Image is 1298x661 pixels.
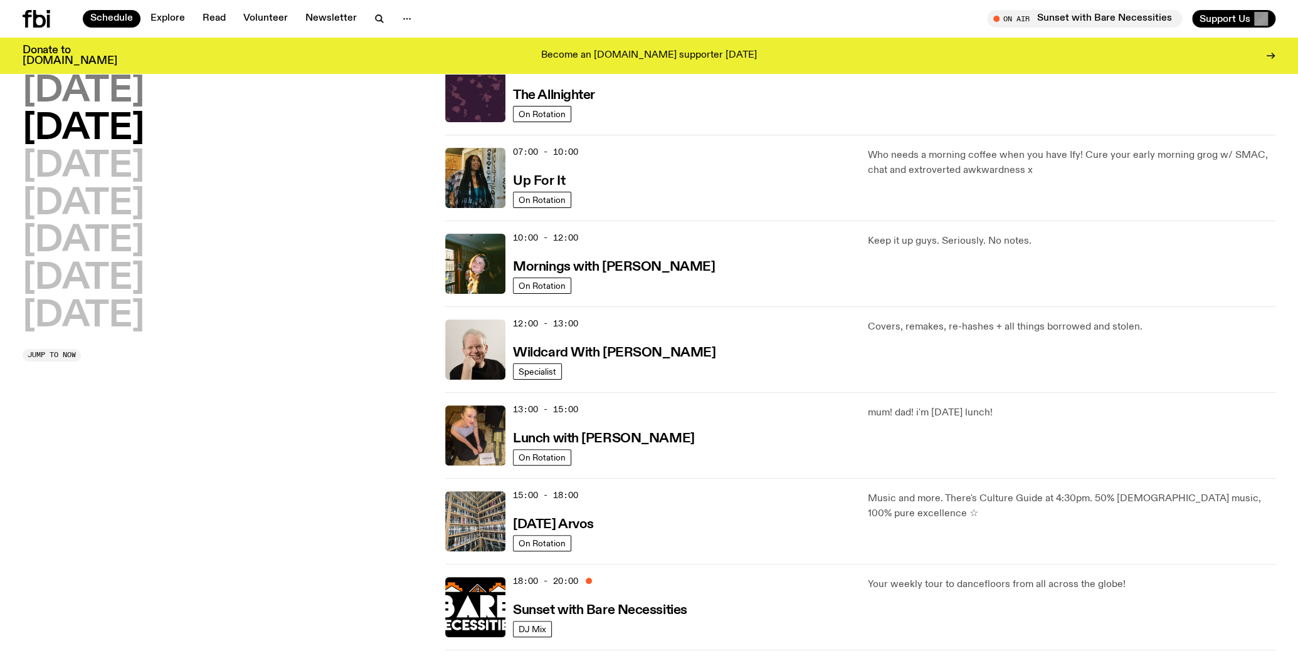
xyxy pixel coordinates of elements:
span: 07:00 - 10:00 [513,146,578,158]
span: 13:00 - 15:00 [513,403,578,415]
span: DJ Mix [519,624,546,633]
a: On Rotation [513,535,571,551]
a: Mornings with [PERSON_NAME] [513,258,715,274]
img: Stuart is smiling charmingly, wearing a black t-shirt against a stark white background. [445,320,505,380]
span: On Rotation [519,109,566,118]
img: Freya smiles coyly as she poses for the image. [445,234,505,294]
a: Volunteer [236,10,295,28]
h3: Donate to [DOMAIN_NAME] [23,45,117,66]
a: On Rotation [513,449,571,466]
button: [DATE] [23,74,144,109]
h3: The Allnighter [513,89,595,102]
h3: Up For It [513,175,565,188]
h3: Mornings with [PERSON_NAME] [513,261,715,274]
a: Lunch with [PERSON_NAME] [513,430,694,445]
p: Music and more. There's Culture Guide at 4:30pm. 50% [DEMOGRAPHIC_DATA] music, 100% pure excellen... [868,491,1275,521]
span: Jump to now [28,351,76,358]
a: [DATE] Arvos [513,516,594,531]
a: On Rotation [513,106,571,122]
a: Sunset with Bare Necessities [513,601,687,617]
p: Covers, remakes, re-hashes + all things borrowed and stolen. [868,320,1275,335]
span: 15:00 - 18:00 [513,489,578,501]
button: [DATE] [23,112,144,147]
span: Specialist [519,367,556,376]
span: 12:00 - 13:00 [513,318,578,330]
h3: [DATE] Arvos [513,518,594,531]
button: Support Us [1192,10,1275,28]
a: Newsletter [298,10,364,28]
p: Keep it up guys. Seriously. No notes. [868,234,1275,249]
button: On AirSunset with Bare Necessities [987,10,1182,28]
span: 18:00 - 20:00 [513,575,578,587]
span: On Rotation [519,452,566,462]
a: Up For It [513,172,565,188]
button: [DATE] [23,261,144,296]
a: DJ Mix [513,621,552,637]
span: Support Us [1200,13,1250,24]
span: On Rotation [519,281,566,290]
img: SLC lunch cover [445,405,505,466]
a: Schedule [83,10,140,28]
a: Wildcard With [PERSON_NAME] [513,344,715,360]
h3: Sunset with Bare Necessities [513,604,687,617]
span: 10:00 - 12:00 [513,232,578,244]
h3: Wildcard With [PERSON_NAME] [513,346,715,360]
a: On Rotation [513,278,571,294]
button: [DATE] [23,149,144,184]
button: Jump to now [23,349,81,362]
span: On Rotation [519,195,566,204]
p: Your weekly tour to dancefloors from all across the globe! [868,577,1275,592]
a: The Allnighter [513,86,595,102]
a: On Rotation [513,192,571,208]
p: mum! dad! i'm [DATE] lunch! [868,405,1275,420]
img: A corner shot of the fbi music library [445,491,505,551]
a: Specialist [513,363,562,380]
a: Explore [143,10,193,28]
img: Ify - a Brown Skin girl with black braided twists, looking up to the side with her tongue stickin... [445,148,505,208]
p: Who needs a morning coffee when you have Ify! Cure your early morning grog w/ SMAC, chat and extr... [868,148,1275,178]
button: [DATE] [23,224,144,259]
img: Bare Necessities [445,577,505,637]
span: On Rotation [519,538,566,548]
button: [DATE] [23,299,144,334]
p: Become an [DOMAIN_NAME] supporter [DATE] [541,50,757,61]
button: [DATE] [23,187,144,222]
h3: Lunch with [PERSON_NAME] [513,432,694,445]
a: Read [195,10,233,28]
